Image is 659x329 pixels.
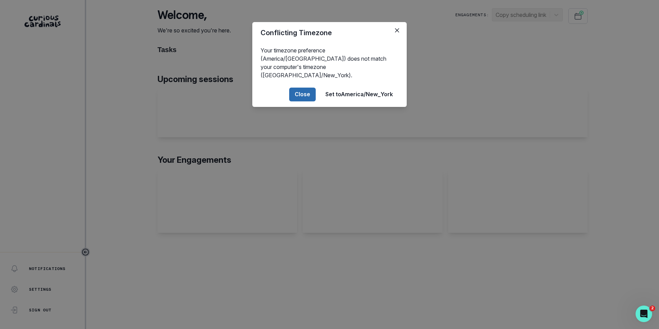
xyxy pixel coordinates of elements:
div: Your timezone preference (America/[GEOGRAPHIC_DATA]) does not match your computer's timezone ([GE... [252,43,407,82]
button: Close [392,25,403,36]
span: 2 [650,306,655,311]
iframe: Intercom live chat [636,306,652,322]
header: Conflicting Timezone [252,22,407,43]
button: Set toAmerica/New_York [320,88,398,101]
button: Close [289,88,316,101]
